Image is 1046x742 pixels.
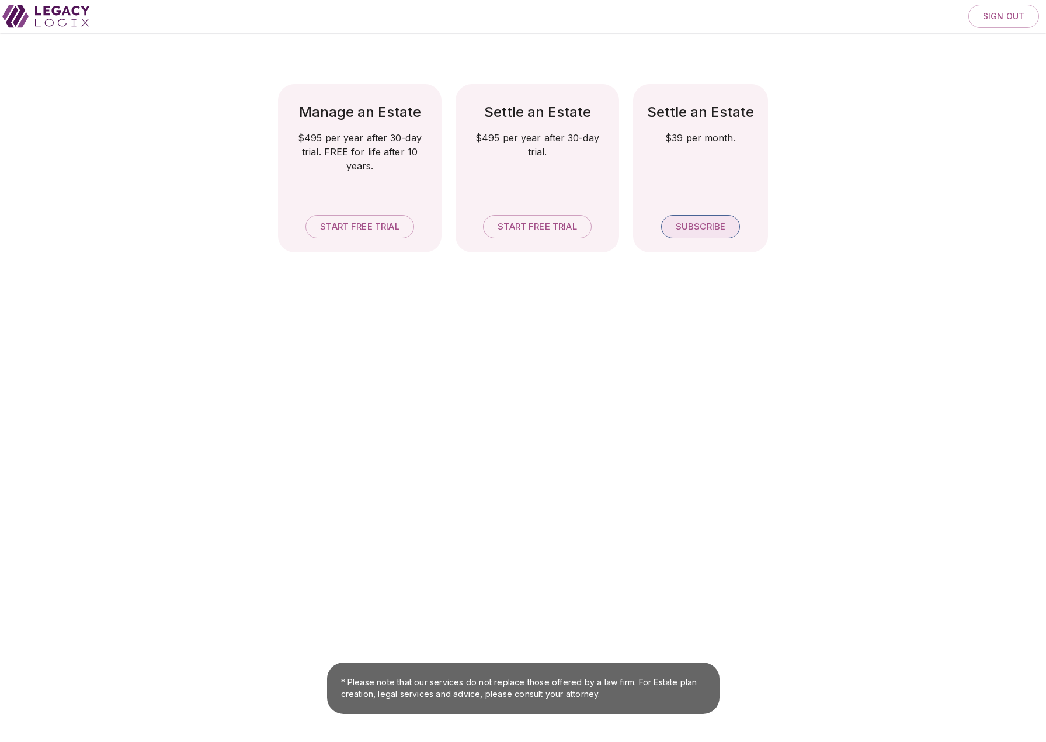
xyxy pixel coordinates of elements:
span: Subscribe [676,221,725,233]
button: Sign out [968,5,1039,28]
span: $495 per year after 30-day trial. FREE for life after 10 years. [292,131,428,173]
button: Start free trial [483,215,591,238]
span: Start free trial [498,221,576,233]
button: Subscribe [661,215,740,238]
span: Sign out [983,11,1024,22]
span: $39 per month. [647,131,754,145]
span: * Please note that our services do not replace those offered by a law firm. For Estate plan creat... [341,677,706,700]
h5: Settle an Estate [470,103,605,122]
h5: Manage an Estate [292,103,428,122]
span: Start free trial [320,221,399,233]
h5: Settle an Estate [647,103,754,122]
span: $495 per year after 30-day trial. [470,131,605,159]
button: Start free trial [305,215,413,238]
